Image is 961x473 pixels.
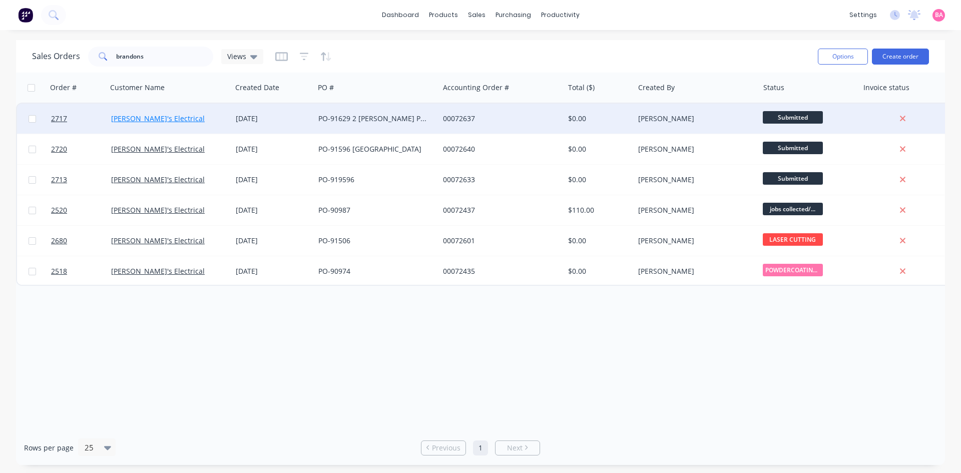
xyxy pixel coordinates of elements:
div: 00072437 [443,205,554,215]
span: 2680 [51,236,67,246]
div: Accounting Order # [443,83,509,93]
a: dashboard [377,8,424,23]
a: 2717 [51,104,111,134]
a: [PERSON_NAME]'s Electrical [111,236,205,245]
div: PO-90974 [318,266,429,276]
div: [PERSON_NAME] [638,236,749,246]
div: PO-91506 [318,236,429,246]
div: Created Date [235,83,279,93]
ul: Pagination [417,440,544,455]
span: 2518 [51,266,67,276]
span: Rows per page [24,443,74,453]
div: [PERSON_NAME] [638,144,749,154]
div: [DATE] [236,205,310,215]
div: [PERSON_NAME] [638,266,749,276]
h1: Sales Orders [32,52,80,61]
div: Status [763,83,784,93]
a: [PERSON_NAME]'s Electrical [111,144,205,154]
span: 2520 [51,205,67,215]
div: 00072435 [443,266,554,276]
div: 00072637 [443,114,554,124]
div: [DATE] [236,236,310,246]
span: Submitted [763,111,823,124]
div: $0.00 [568,144,627,154]
div: [PERSON_NAME] [638,114,749,124]
span: Submitted [763,142,823,154]
a: Next page [496,443,540,453]
a: Previous page [421,443,465,453]
div: 00072640 [443,144,554,154]
a: 2520 [51,195,111,225]
button: Options [818,49,868,65]
span: 2717 [51,114,67,124]
div: Customer Name [110,83,165,93]
div: $0.00 [568,266,627,276]
span: Views [227,51,246,62]
span: 2720 [51,144,67,154]
input: Search... [116,47,214,67]
div: settings [844,8,882,23]
a: 2713 [51,165,111,195]
div: productivity [536,8,585,23]
div: [DATE] [236,114,310,124]
div: $0.00 [568,114,627,124]
span: Previous [432,443,460,453]
div: [PERSON_NAME] [638,205,749,215]
div: purchasing [491,8,536,23]
div: PO-91596 [GEOGRAPHIC_DATA] [318,144,429,154]
div: Total ($) [568,83,595,93]
a: 2518 [51,256,111,286]
span: jobs collected/... [763,203,823,215]
a: [PERSON_NAME]'s Electrical [111,205,205,215]
div: Created By [638,83,675,93]
div: Invoice status [863,83,909,93]
span: LASER CUTTING [763,233,823,246]
div: [DATE] [236,144,310,154]
span: Next [507,443,523,453]
img: Factory [18,8,33,23]
div: PO-90987 [318,205,429,215]
a: 2680 [51,226,111,256]
div: PO-91629 2 [PERSON_NAME] PLACE [318,114,429,124]
a: Page 1 is your current page [473,440,488,455]
span: POWDERCOATING/S... [763,264,823,276]
div: PO-919596 [318,175,429,185]
div: $0.00 [568,175,627,185]
span: 2713 [51,175,67,185]
div: [DATE] [236,175,310,185]
span: BA [935,11,943,20]
div: [DATE] [236,266,310,276]
a: [PERSON_NAME]'s Electrical [111,114,205,123]
a: [PERSON_NAME]'s Electrical [111,266,205,276]
span: Submitted [763,172,823,185]
a: 2720 [51,134,111,164]
div: $0.00 [568,236,627,246]
div: PO # [318,83,334,93]
div: products [424,8,463,23]
div: 00072633 [443,175,554,185]
div: [PERSON_NAME] [638,175,749,185]
div: Order # [50,83,77,93]
button: Create order [872,49,929,65]
div: $110.00 [568,205,627,215]
div: 00072601 [443,236,554,246]
a: [PERSON_NAME]'s Electrical [111,175,205,184]
div: sales [463,8,491,23]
